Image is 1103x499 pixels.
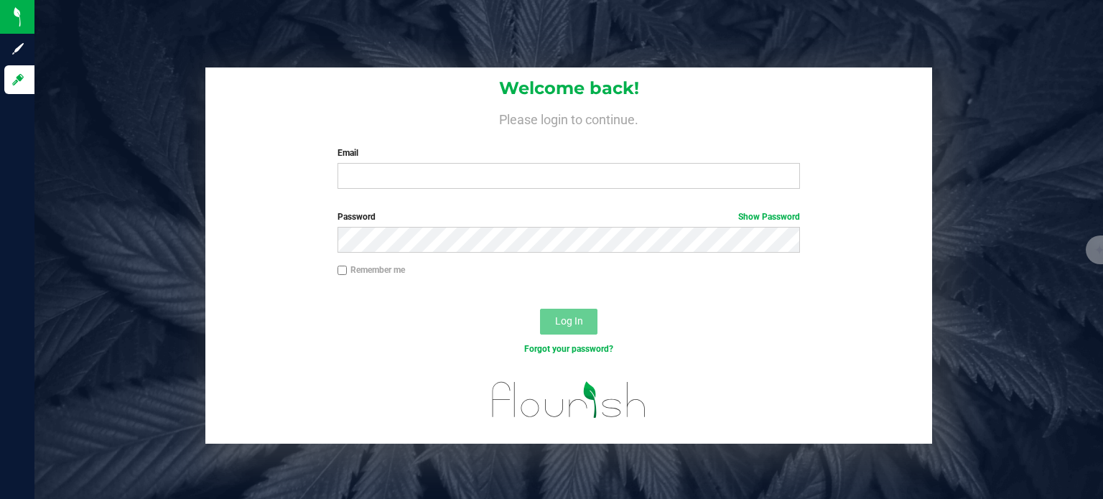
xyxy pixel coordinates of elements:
[338,212,376,222] span: Password
[11,42,25,56] inline-svg: Sign up
[11,73,25,87] inline-svg: Log in
[338,266,348,276] input: Remember me
[478,370,660,429] img: flourish_logo.svg
[205,79,932,98] h1: Welcome back!
[338,264,405,276] label: Remember me
[540,309,597,335] button: Log In
[738,212,800,222] a: Show Password
[205,109,932,126] h4: Please login to continue.
[524,344,613,354] a: Forgot your password?
[338,146,801,159] label: Email
[555,315,583,327] span: Log In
